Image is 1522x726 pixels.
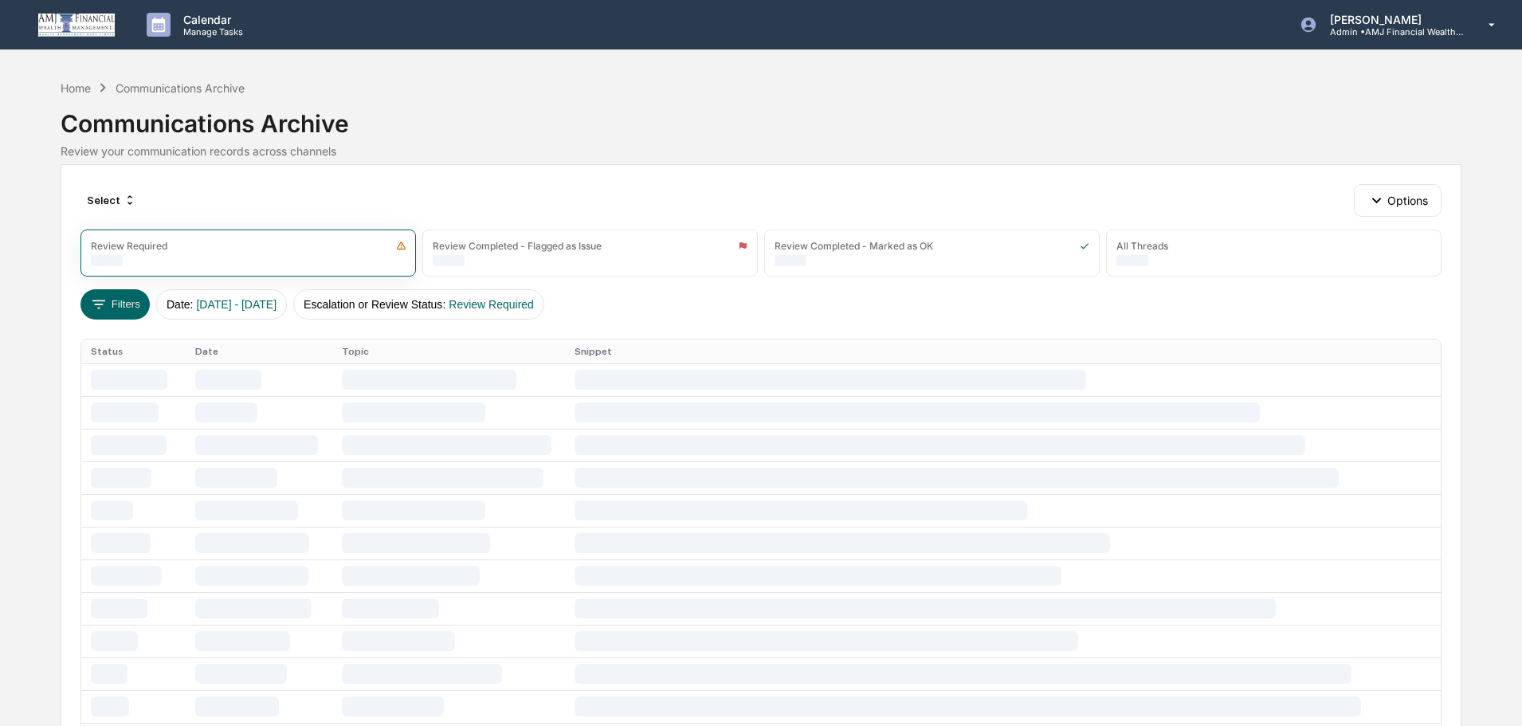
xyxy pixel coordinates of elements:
div: Home [61,81,91,95]
img: logo [38,14,115,37]
img: icon [396,241,406,251]
button: Options [1354,184,1441,216]
p: Manage Tasks [171,26,251,37]
div: Communications Archive [61,96,1461,138]
span: Review Required [449,298,534,311]
span: [DATE] - [DATE] [196,298,277,311]
p: Calendar [171,13,251,26]
p: Admin • AMJ Financial Wealth Management [1317,26,1465,37]
th: Snippet [565,339,1441,363]
div: Communications Archive [116,81,245,95]
button: Filters [80,289,150,320]
div: Review Completed - Flagged as Issue [433,240,602,252]
div: All Threads [1116,240,1168,252]
th: Date [186,339,332,363]
th: Topic [332,339,565,363]
div: Review Completed - Marked as OK [775,240,933,252]
button: Date:[DATE] - [DATE] [156,289,287,320]
button: Escalation or Review Status:Review Required [293,289,544,320]
img: icon [738,241,747,251]
div: Review your communication records across channels [61,144,1461,158]
p: [PERSON_NAME] [1317,13,1465,26]
div: Select [80,187,143,213]
img: icon [1080,241,1089,251]
th: Status [81,339,185,363]
div: Review Required [91,240,167,252]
